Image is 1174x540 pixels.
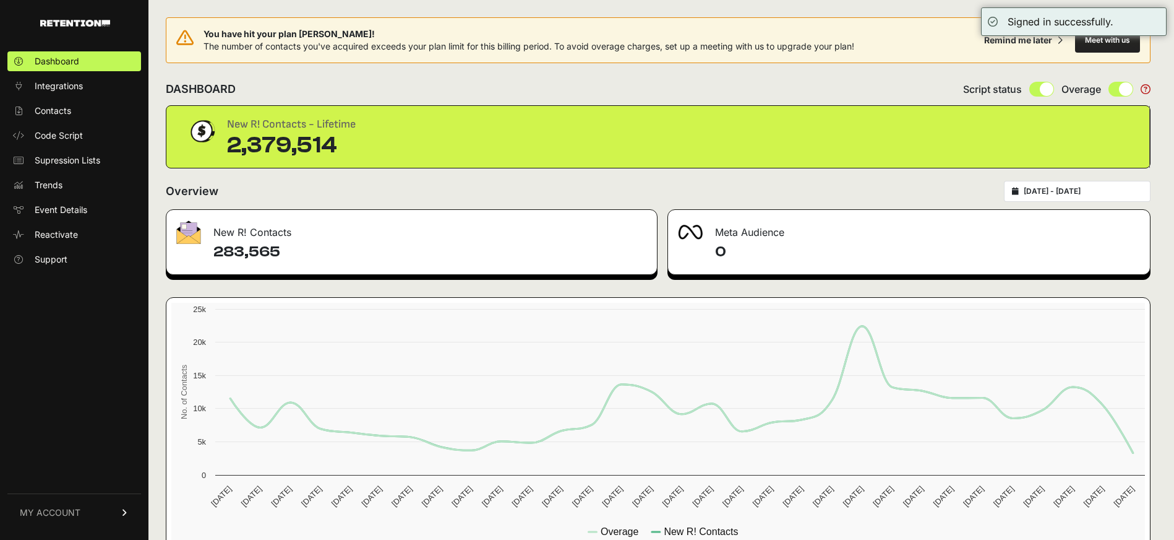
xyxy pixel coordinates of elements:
div: Signed in successfully. [1008,14,1113,29]
span: Integrations [35,80,83,92]
text: [DATE] [932,484,956,508]
button: Meet with us [1075,28,1140,53]
text: [DATE] [420,484,444,508]
span: The number of contacts you've acquired exceeds your plan limit for this billing period. To avoid ... [204,41,854,51]
h2: Overview [166,183,218,200]
text: [DATE] [269,484,293,508]
text: [DATE] [1082,484,1106,508]
a: Dashboard [7,51,141,71]
span: MY ACCOUNT [20,507,80,519]
text: [DATE] [570,484,594,508]
text: [DATE] [239,484,264,508]
span: Reactivate [35,229,78,241]
a: Supression Lists [7,150,141,170]
text: [DATE] [811,484,835,508]
text: [DATE] [992,484,1016,508]
text: 25k [193,305,206,314]
span: Trends [35,179,62,191]
span: Event Details [35,204,87,216]
span: Dashboard [35,55,79,67]
text: New R! Contacts [664,526,738,537]
text: [DATE] [601,484,625,508]
span: Script status [963,82,1022,97]
text: [DATE] [480,484,504,508]
div: Remind me later [984,34,1052,46]
text: [DATE] [1022,484,1046,508]
span: Supression Lists [35,154,100,167]
h4: 0 [715,242,1140,262]
img: dollar-coin-05c43ed7efb7bc0c12610022525b4bbbb207c7efeef5aecc26f025e68dcafac9.png [186,116,217,147]
h4: 283,565 [213,242,647,262]
h2: DASHBOARD [166,81,236,98]
span: Code Script [35,129,83,142]
span: Contacts [35,105,71,117]
a: MY ACCOUNT [7,494,141,531]
text: [DATE] [209,484,233,508]
text: [DATE] [299,484,323,508]
text: [DATE] [330,484,354,508]
text: [DATE] [751,484,775,508]
a: Support [7,250,141,269]
text: 20k [193,337,206,347]
img: Retention.com [40,20,110,27]
img: fa-meta-2f981b61bb99beabf952f7030308934f19ce035c18b003e963880cc3fabeebb7.png [678,225,703,240]
text: [DATE] [721,484,745,508]
text: 5k [197,437,206,446]
a: Trends [7,175,141,195]
div: New R! Contacts - Lifetime [227,116,356,133]
text: [DATE] [1052,484,1076,508]
a: Code Script [7,126,141,146]
text: [DATE] [661,484,685,508]
text: [DATE] [359,484,383,508]
span: You have hit your plan [PERSON_NAME]! [204,28,854,40]
div: Meta Audience [668,210,1150,247]
text: [DATE] [450,484,474,508]
div: New R! Contacts [166,210,657,247]
text: 15k [193,371,206,380]
a: Contacts [7,101,141,121]
a: Reactivate [7,225,141,245]
text: [DATE] [390,484,414,508]
div: 2,379,514 [227,133,356,158]
text: Overage [601,526,638,537]
span: Overage [1061,82,1101,97]
text: [DATE] [781,484,805,508]
button: Remind me later [979,29,1068,51]
text: [DATE] [540,484,564,508]
text: 10k [193,404,206,413]
img: fa-envelope-19ae18322b30453b285274b1b8af3d052b27d846a4fbe8435d1a52b978f639a2.png [176,220,201,244]
span: Support [35,253,67,266]
text: [DATE] [1112,484,1136,508]
a: Integrations [7,76,141,96]
text: [DATE] [961,484,985,508]
text: No. of Contacts [179,365,189,419]
text: [DATE] [901,484,925,508]
text: [DATE] [871,484,895,508]
text: [DATE] [510,484,534,508]
text: [DATE] [690,484,714,508]
text: [DATE] [630,484,654,508]
a: Event Details [7,200,141,220]
text: [DATE] [841,484,865,508]
text: 0 [202,471,206,480]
